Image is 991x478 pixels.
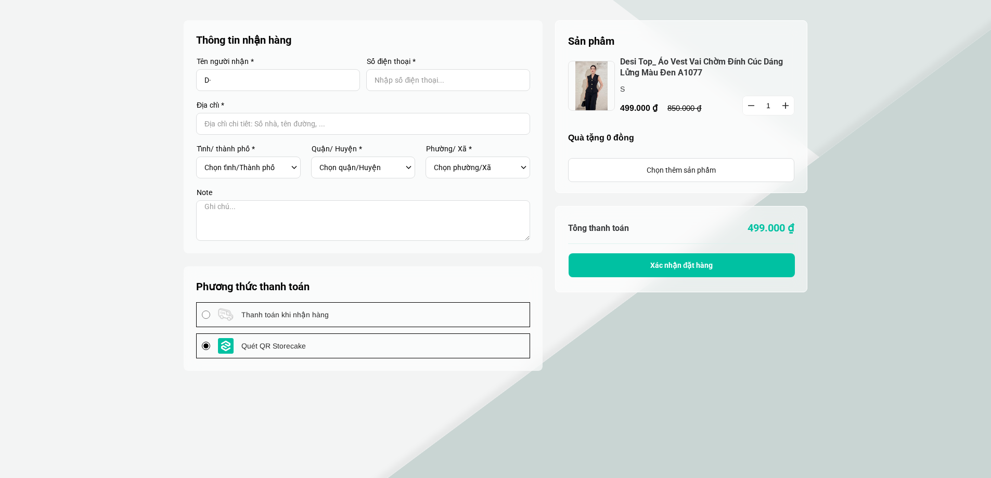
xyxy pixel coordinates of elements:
h6: Tổng thanh toán [568,223,681,233]
label: Phường/ Xã * [426,145,530,152]
input: Input address with auto completion [196,113,530,135]
label: Địa chỉ * [196,101,530,109]
label: Tên người nhận * [196,58,360,65]
img: payment logo [218,307,234,322]
h4: Quà tặng 0 đồng [568,133,794,143]
img: payment logo [218,338,234,354]
select: Select commune [434,159,518,176]
h5: Sản phẩm [568,33,794,49]
label: Quận/ Huyện * [311,145,416,152]
input: Quantity input [743,96,794,115]
span: Xác nhận đặt hàng [650,261,713,269]
button: Xác nhận đặt hàng [569,253,795,277]
div: Chọn thêm sản phẩm [569,164,794,176]
input: payment logo Thanh toán khi nhận hàng [202,311,210,319]
img: jpeg.jpeg [568,61,615,111]
p: 499.000 ₫ [681,220,795,236]
label: Số điện thoại * [366,58,530,65]
a: Chọn thêm sản phẩm [568,158,794,182]
p: Thông tin nhận hàng [196,33,531,47]
input: Input Nhập tên người nhận... [196,69,360,91]
span: Thanh toán khi nhận hàng [241,309,329,320]
input: Input Nhập số điện thoại... [366,69,530,91]
p: S [620,83,724,95]
input: payment logo Quét QR Storecake [202,342,210,350]
label: Note [196,189,530,196]
p: 850.000 ₫ [667,104,714,113]
select: Select district [319,159,403,176]
a: Desi Top_ Áo Vest Vai Chờm Đính Cúc Dáng Lửng Màu Đen A1077 [620,57,794,79]
label: Tỉnh/ thành phố * [196,145,301,152]
h5: Phương thức thanh toán [196,279,530,294]
select: Select province [204,159,288,176]
span: Quét QR Storecake [241,340,306,352]
p: 499.000 ₫ [620,101,724,114]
